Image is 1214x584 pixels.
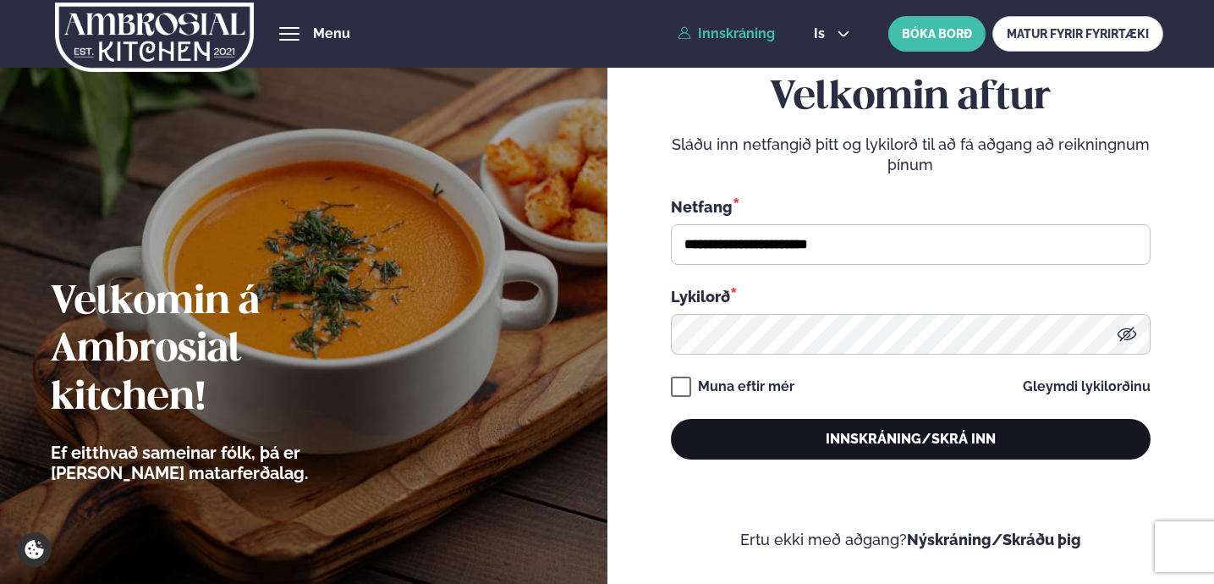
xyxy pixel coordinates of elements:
span: is [814,27,830,41]
a: MATUR FYRIR FYRIRTÆKI [992,16,1163,52]
a: Nýskráning/Skráðu þig [907,531,1081,548]
button: is [800,27,864,41]
div: Netfang [671,196,1151,218]
h2: Velkomin aftur [671,74,1151,122]
div: Lykilorð [671,285,1151,307]
a: Gleymdi lykilorðinu [1023,380,1151,394]
button: Innskráning/Skrá inn [671,419,1151,460]
img: logo [54,3,255,72]
h2: Velkomin á Ambrosial kitchen! [51,279,402,421]
button: BÓKA BORÐ [888,16,986,52]
a: Cookie settings [17,532,52,567]
p: Sláðu inn netfangið þitt og lykilorð til að fá aðgang að reikningnum þínum [671,135,1151,175]
button: hamburger [279,24,299,44]
p: Ef eitthvað sameinar fólk, þá er [PERSON_NAME] matarferðalag. [51,443,402,483]
a: Innskráning [678,26,775,41]
p: Ertu ekki með aðgang? [657,530,1163,550]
